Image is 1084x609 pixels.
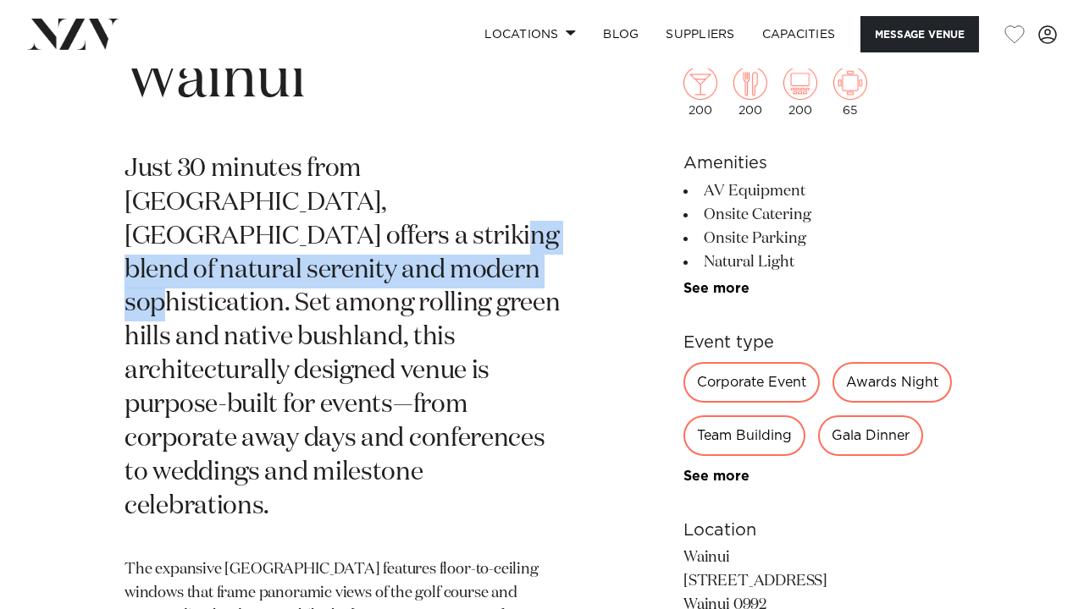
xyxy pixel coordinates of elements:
li: Natural Light [683,250,960,274]
img: nzv-logo.png [27,19,119,49]
a: SUPPLIERS [652,16,748,52]
li: Onsite Parking [683,227,960,250]
div: 200 [683,66,717,117]
li: AV Equipment [683,179,960,203]
img: dining.png [733,66,767,100]
div: Corporate Event [683,362,820,403]
div: 200 [783,66,817,117]
div: 65 [833,66,867,117]
img: theatre.png [783,66,817,100]
h6: Event type [683,330,960,355]
div: Gala Dinner [818,415,923,456]
h1: Wainui [124,41,563,119]
div: Awards Night [832,362,952,403]
h6: Location [683,518,960,543]
img: meeting.png [833,66,867,100]
li: Onsite Catering [683,203,960,227]
button: Message Venue [860,16,979,52]
p: Just 30 minutes from [GEOGRAPHIC_DATA], [GEOGRAPHIC_DATA] offers a striking blend of natural sere... [124,153,563,524]
a: Capacities [749,16,849,52]
a: BLOG [589,16,652,52]
h6: Amenities [683,151,960,176]
a: Locations [471,16,589,52]
div: Team Building [683,415,805,456]
img: cocktail.png [683,66,717,100]
div: 200 [733,66,767,117]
